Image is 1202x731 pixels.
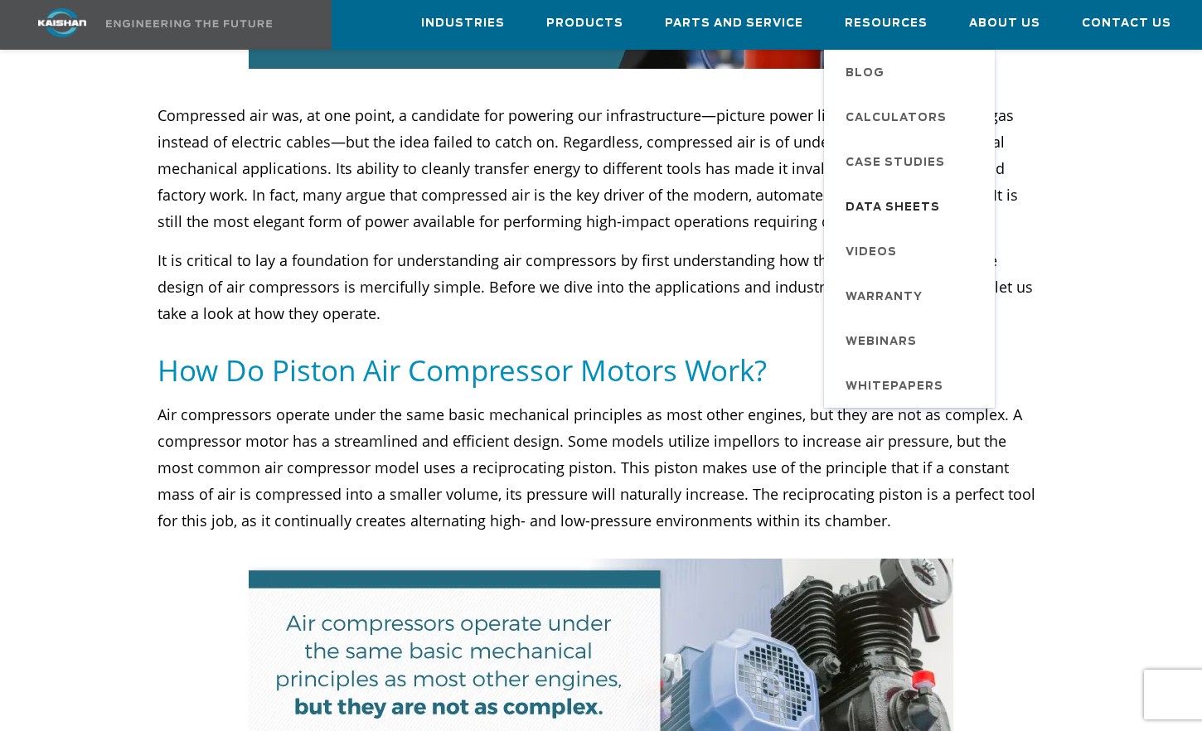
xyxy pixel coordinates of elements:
[1082,14,1171,33] span: Contact Us
[969,14,1040,33] span: About Us
[106,20,272,27] img: Engineering the future
[665,1,803,46] a: Parts and Service
[846,149,945,177] span: Case Studies
[1082,1,1171,46] a: Contact Us
[846,283,923,312] span: Warranty
[846,60,885,88] span: Blog
[846,328,917,356] span: Webinars
[158,247,1044,327] p: It is critical to lay a foundation for understanding air compressors by first understanding how t...
[969,1,1040,46] a: About Us
[846,194,940,222] span: Data Sheets
[829,139,995,184] a: Case Studies
[158,102,1044,235] p: Compressed air was, at one point, a candidate for powering our infrastructure—picture power lines...
[421,14,505,33] span: Industries
[846,104,947,133] span: Calculators
[829,184,995,229] a: Data Sheets
[158,351,1044,389] h5: How Do Piston Air Compressor Motors Work?
[845,14,928,33] span: Resources
[546,14,623,33] span: Products
[845,1,928,46] a: Resources
[421,1,505,46] a: Industries
[829,274,995,318] a: Warranty
[158,401,1044,534] p: Air compressors operate under the same basic mechanical principles as most other engines, but the...
[846,373,943,401] span: Whitepapers
[829,363,995,408] a: Whitepapers
[829,50,995,94] a: Blog
[829,318,995,363] a: Webinars
[829,229,995,274] a: Videos
[546,1,623,46] a: Products
[665,14,803,33] span: Parts and Service
[846,239,897,267] span: Videos
[829,94,995,139] a: Calculators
